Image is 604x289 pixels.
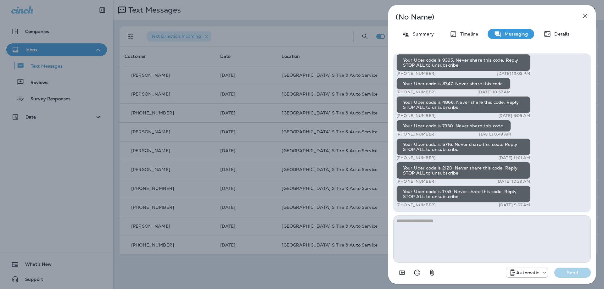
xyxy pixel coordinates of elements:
[457,31,478,36] p: Timeline
[396,14,568,19] p: (No Name)
[496,179,530,184] p: [DATE] 10:29 AM
[497,71,530,76] p: [DATE] 12:03 PM
[396,120,511,132] div: Your Uber code is 7930. Never share this code.
[501,31,528,36] p: Messaging
[479,132,511,137] p: [DATE] 8:49 AM
[499,203,530,208] p: [DATE] 9:07 AM
[396,162,530,179] div: Your Uber code is 2120. Never share this code. Reply STOP ALL to unsubscribe.
[396,138,530,155] div: Your Uber code is 6716. Never share this code. Reply STOP ALL to unsubscribe.
[396,90,436,95] p: [PHONE_NUMBER]
[396,96,530,113] div: Your Uber code is 4866. Never share this code. Reply STOP ALL to unsubscribe.
[396,132,436,137] p: [PHONE_NUMBER]
[396,266,408,279] button: Add in a premade template
[396,155,436,160] p: [PHONE_NUMBER]
[396,203,436,208] p: [PHONE_NUMBER]
[478,90,511,95] p: [DATE] 10:57 AM
[410,31,434,36] p: Summary
[551,31,569,36] p: Details
[498,113,530,118] p: [DATE] 8:05 AM
[516,270,539,275] p: Automatic
[498,155,530,160] p: [DATE] 11:01 AM
[396,78,511,90] div: Your Uber code is 8347. Never share this code.
[396,179,436,184] p: [PHONE_NUMBER]
[396,113,436,118] p: [PHONE_NUMBER]
[396,54,530,71] div: Your Uber code is 9395. Never share this code. Reply STOP ALL to unsubscribe.
[411,266,423,279] button: Select an emoji
[396,186,530,203] div: Your Uber code is 1753. Never share this code. Reply STOP ALL to unsubscribe.
[396,71,436,76] p: [PHONE_NUMBER]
